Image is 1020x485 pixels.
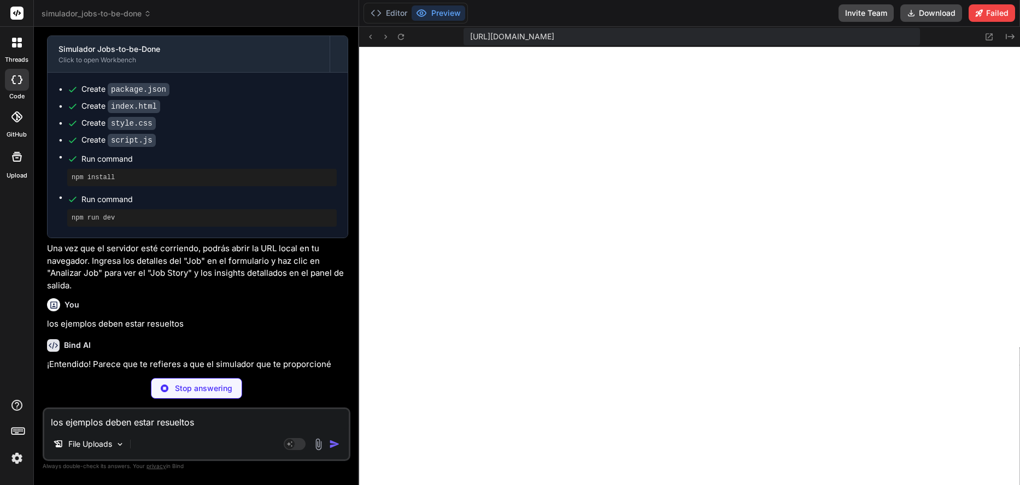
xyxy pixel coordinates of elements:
p: Always double-check its answers. Your in Bind [43,461,350,471]
iframe: Preview [359,47,1020,485]
p: File Uploads [68,439,112,449]
pre: npm install [72,173,332,182]
button: Simulador Jobs-to-be-DoneClick to open Workbench [48,36,330,72]
label: code [9,92,25,101]
img: settings [8,449,26,468]
p: los ejemplos deben estar resueltos [47,318,348,330]
div: Create [81,100,160,112]
p: Una vez que el servidor esté corriendo, podrás abrir la URL local en tu navegador. Ingresa los de... [47,242,348,292]
p: Stop answering [175,383,232,394]
span: simulador_jobs-to-be-done [42,8,151,19]
label: GitHub [7,130,27,139]
div: Click to open Workbench [58,56,319,64]
div: Create [81,84,169,95]
h6: Bind AI [64,340,91,351]
p: ¡Entendido! Parece que te refieres a que el simulador que te proporcioné debería mostrar ejemplos... [47,358,348,383]
span: Run command [81,194,337,205]
code: package.json [108,83,169,96]
span: privacy [146,463,166,469]
span: [URL][DOMAIN_NAME] [470,31,554,42]
div: Simulador Jobs-to-be-Done [58,44,319,55]
pre: npm run dev [72,214,332,222]
img: icon [329,439,340,449]
img: Pick Models [115,440,125,449]
code: index.html [108,100,160,113]
button: Failed [969,4,1015,22]
button: Editor [366,5,412,21]
div: Create [81,134,156,146]
button: Invite Team [839,4,894,22]
label: Upload [7,171,27,180]
h6: You [65,299,79,310]
div: Create [81,117,156,129]
code: script.js [108,134,156,147]
span: Run command [81,153,337,164]
button: Preview [412,5,465,21]
label: threads [5,55,28,64]
img: attachment [312,438,325,451]
button: Download [900,4,962,22]
code: style.css [108,117,156,130]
